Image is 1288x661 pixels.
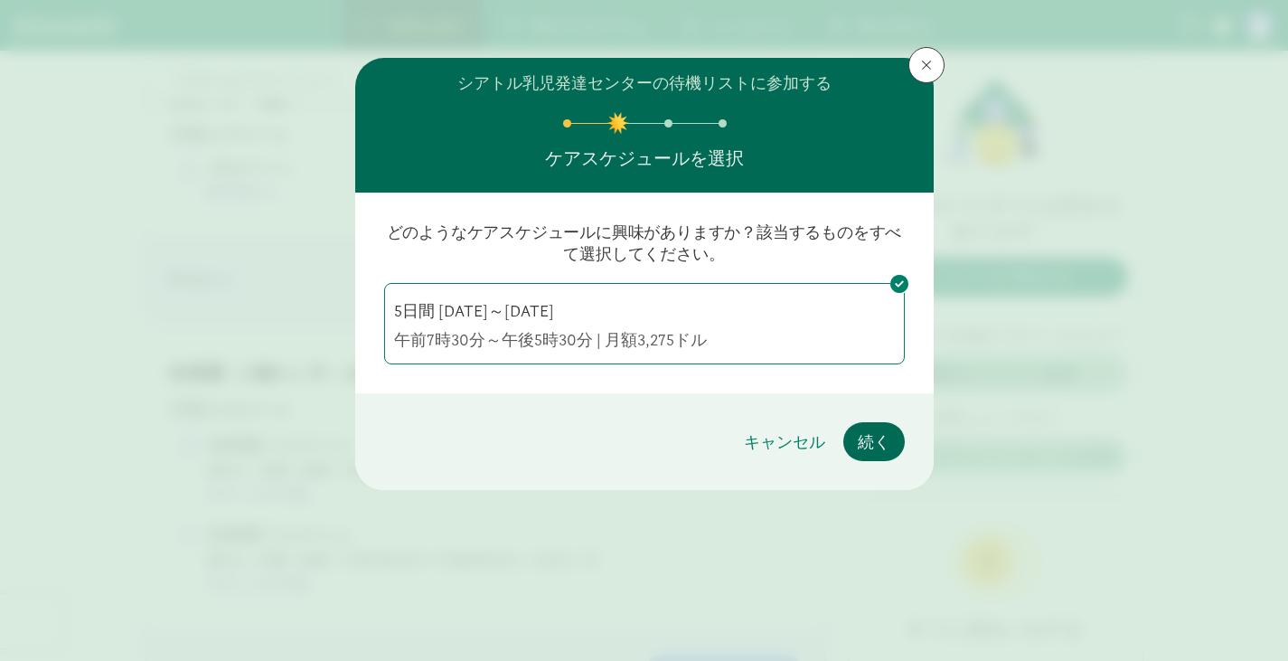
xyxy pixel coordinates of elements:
font: どのようなケアスケジュールに興味がありますか？該当するものをすべて選択してください。 [387,222,902,264]
font: ケアスケジュールを選択 [545,147,744,169]
font: 続く [858,431,890,452]
button: キャンセル [729,422,840,461]
font: 5日間 [DATE]～[DATE] [394,300,554,321]
font: シアトル乳児発達センターの待機リストに参加する [457,72,832,93]
font: キャンセル [744,431,825,452]
font: 午前7時30分～午後5時30分 | 月額3,275ドル [394,329,707,350]
button: 続く [843,422,905,461]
